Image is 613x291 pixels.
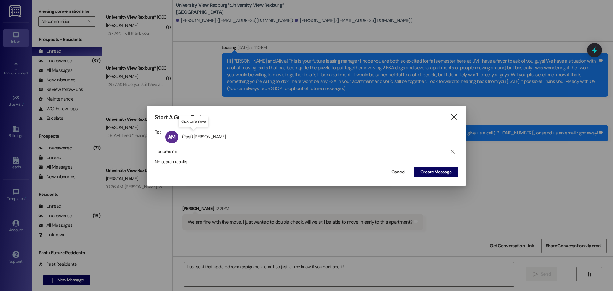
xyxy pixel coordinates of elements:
[385,167,412,177] button: Cancel
[391,169,405,175] span: Cancel
[158,147,448,156] input: Search for any contact or apartment
[414,167,458,177] button: Create Message
[155,158,458,165] div: No search results
[450,114,458,120] i: 
[448,147,458,157] button: Clear text
[155,129,161,135] h3: To:
[168,134,175,140] span: AM
[155,114,201,121] h3: Start A Group Text
[181,119,206,124] p: click to remove
[420,169,451,175] span: Create Message
[451,149,454,154] i: 
[182,134,226,140] div: (Past) [PERSON_NAME]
